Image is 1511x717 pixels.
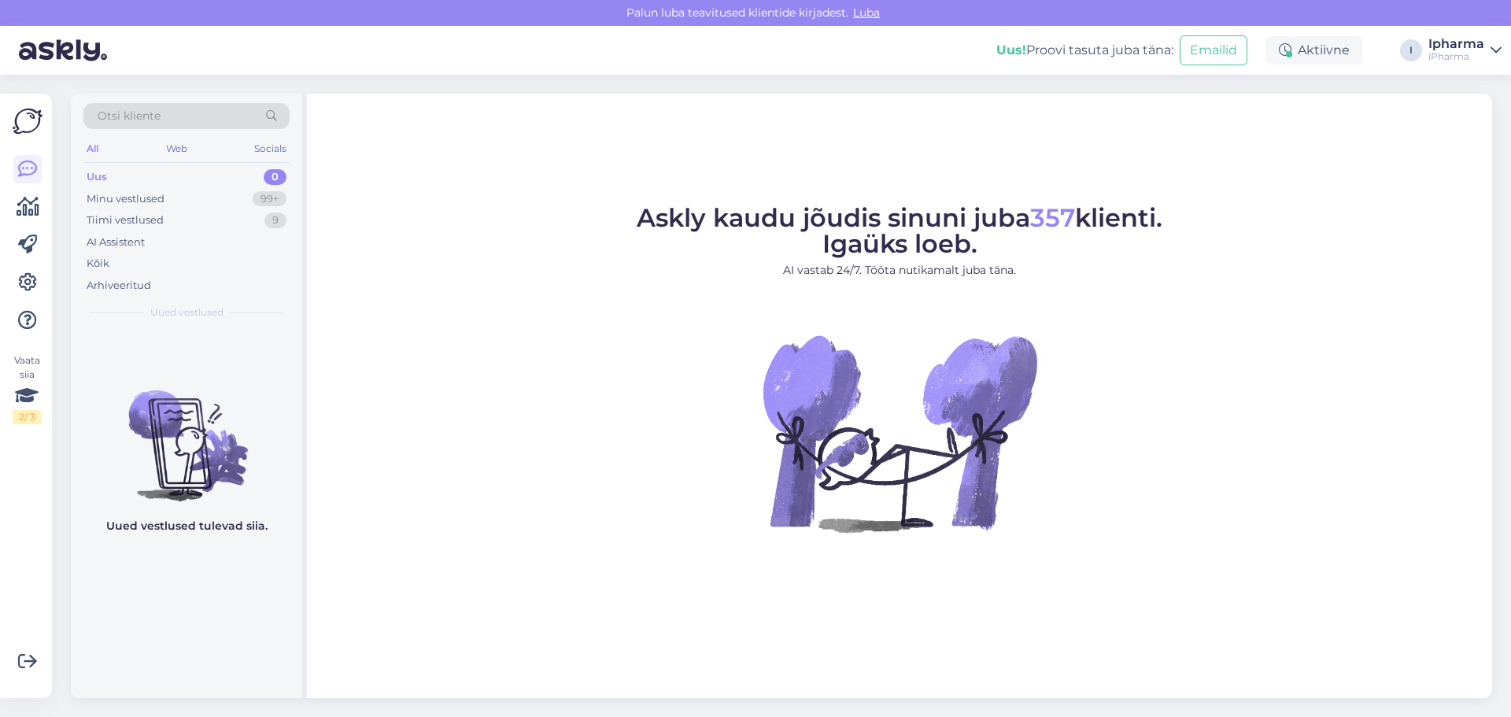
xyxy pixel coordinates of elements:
[106,518,268,534] p: Uued vestlused tulevad siia.
[996,43,1026,57] b: Uus!
[996,41,1173,60] div: Proovi tasuta juba täna:
[13,353,41,424] div: Vaata siia
[253,191,286,207] div: 99+
[98,108,161,124] span: Otsi kliente
[251,139,290,159] div: Socials
[71,362,302,504] img: No chats
[848,6,885,20] span: Luba
[87,169,107,185] div: Uus
[87,256,109,272] div: Kõik
[1180,35,1247,65] button: Emailid
[150,305,224,320] span: Uued vestlused
[264,169,286,185] div: 0
[87,191,164,207] div: Minu vestlused
[1428,38,1484,50] div: Ipharma
[13,410,41,424] div: 2 / 3
[1428,50,1484,63] div: iPharma
[264,213,286,228] div: 9
[87,278,151,294] div: Arhiveeritud
[1428,38,1502,63] a: IpharmaiPharma
[87,213,164,228] div: Tiimi vestlused
[1266,36,1362,65] div: Aktiivne
[637,202,1162,259] span: Askly kaudu jõudis sinuni juba klienti. Igaüks loeb.
[1400,39,1422,61] div: I
[87,235,145,250] div: AI Assistent
[637,262,1162,279] p: AI vastab 24/7. Tööta nutikamalt juba täna.
[163,139,190,159] div: Web
[1030,202,1075,233] span: 357
[758,291,1041,575] img: No Chat active
[83,139,102,159] div: All
[13,106,42,136] img: Askly Logo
